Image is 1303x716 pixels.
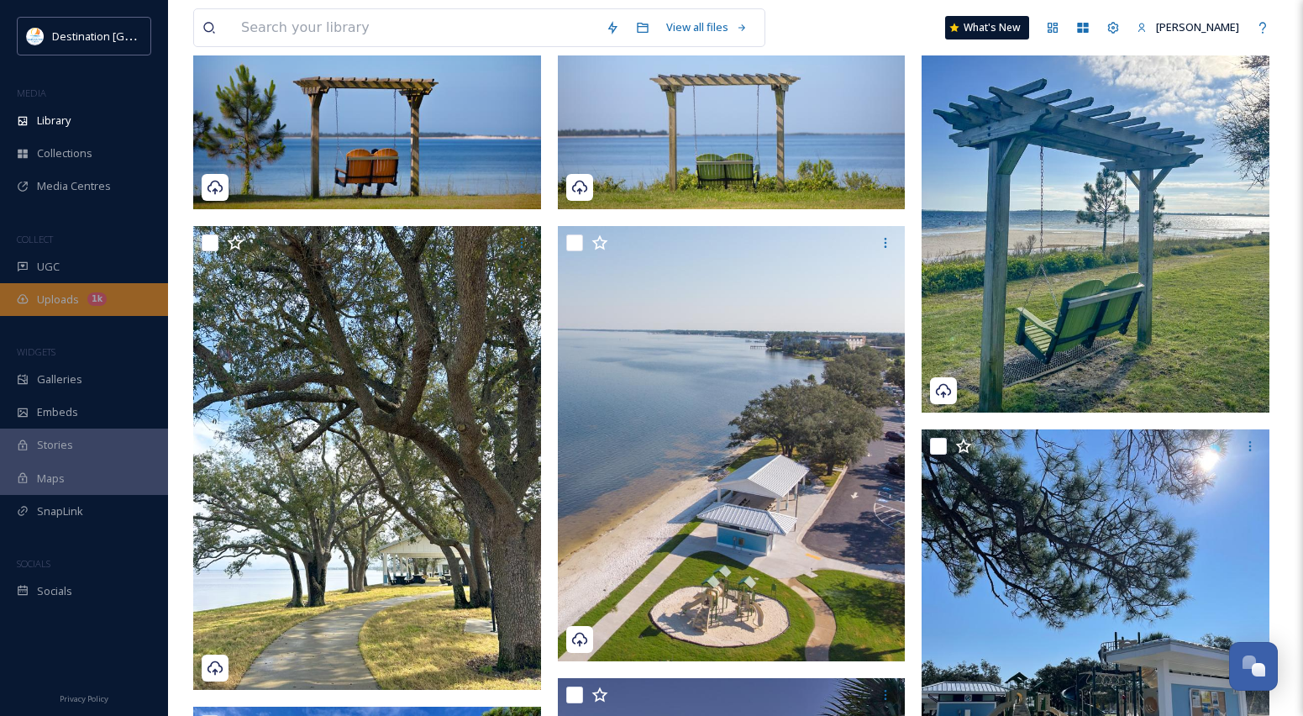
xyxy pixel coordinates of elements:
span: SOCIALS [17,557,50,570]
img: download.png [27,28,44,45]
a: [PERSON_NAME] [1128,11,1248,44]
span: Galleries [37,371,82,387]
img: Carl Gray Park.jpg [558,226,906,661]
a: Privacy Policy [60,687,108,708]
span: [PERSON_NAME] [1156,19,1239,34]
span: Media Centres [37,178,111,194]
span: COLLECT [17,233,53,245]
span: MEDIA [17,87,46,99]
span: Privacy Policy [60,693,108,704]
a: View all files [658,11,756,44]
span: SnapLink [37,503,83,519]
span: Maps [37,471,65,487]
span: Destination [GEOGRAPHIC_DATA] [52,28,219,44]
span: WIDGETS [17,345,55,358]
span: Stories [37,437,73,453]
img: ext_1741972275.96318_elexabonafede@gmail.com-IMG_0041 2.jpg [193,226,541,690]
span: UGC [37,259,60,275]
input: Search your library [233,9,597,46]
span: Library [37,113,71,129]
span: Uploads [37,292,79,308]
span: Collections [37,145,92,161]
a: What's New [945,16,1029,39]
div: 1k [87,292,107,306]
button: Open Chat [1229,642,1278,691]
span: Socials [37,583,72,599]
span: Embeds [37,404,78,420]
